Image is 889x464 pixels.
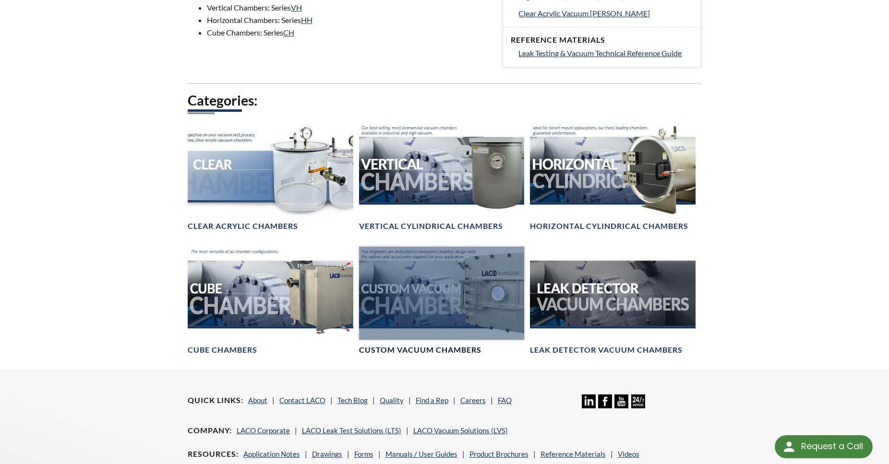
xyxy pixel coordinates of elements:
a: Application Notes [243,450,300,458]
img: round button [781,439,797,454]
span: Clear Acrylic Vacuum [PERSON_NAME] [518,9,650,18]
li: Horizontal Chambers: Series [207,14,492,26]
a: 24/7 Support [631,401,645,410]
a: Tech Blog [337,396,368,405]
a: VH [291,3,302,12]
div: Request a Call [801,435,863,457]
h4: Company [188,426,232,436]
h4: Vertical Cylindrical Chambers [359,221,503,231]
a: Manuals / User Guides [385,450,457,458]
a: Clear Chambers headerClear Acrylic Chambers [188,123,353,231]
h2: Categories: [188,92,702,109]
a: Drawings [312,450,342,458]
li: Cube Chambers: Series [207,26,492,39]
a: Find a Rep [416,396,448,405]
h4: Custom Vacuum Chambers [359,345,481,355]
a: Reference Materials [541,450,606,458]
a: Horizontal Cylindrical headerHorizontal Cylindrical Chambers [530,123,696,231]
a: LACO Corporate [237,426,290,435]
a: FAQ [498,396,512,405]
h4: Reference Materials [511,35,693,45]
a: Clear Acrylic Vacuum [PERSON_NAME] [518,7,693,20]
a: Quality [380,396,404,405]
h4: Cube Chambers [188,345,257,355]
a: Vertical Vacuum Chambers headerVertical Cylindrical Chambers [359,123,525,231]
a: Videos [618,450,639,458]
a: CH [283,28,294,37]
h4: Leak Detector Vacuum Chambers [530,345,683,355]
a: Leak Test Vacuum Chambers headerLeak Detector Vacuum Chambers [530,247,696,355]
h4: Horizontal Cylindrical Chambers [530,221,688,231]
a: Cube Chambers headerCube Chambers [188,247,353,355]
a: LACO Leak Test Solutions (LTS) [302,426,401,435]
h4: Clear Acrylic Chambers [188,221,298,231]
a: Product Brochures [469,450,529,458]
h4: Quick Links [188,395,243,405]
a: Contact LACO [279,396,325,405]
div: Request a Call [775,435,873,458]
a: Forms [354,450,373,458]
a: HH [301,15,312,24]
span: Leak Testing & Vacuum Technical Reference Guide [518,48,682,58]
h4: Resources [188,449,239,459]
img: 24/7 Support Icon [631,394,645,408]
a: Custom Vacuum Chamber headerCustom Vacuum Chambers [359,247,525,355]
a: Leak Testing & Vacuum Technical Reference Guide [518,47,693,59]
a: LACO Vacuum Solutions (LVS) [413,426,508,435]
a: Careers [460,396,486,405]
a: About [248,396,267,405]
li: Vertical Chambers: Series [207,1,492,14]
